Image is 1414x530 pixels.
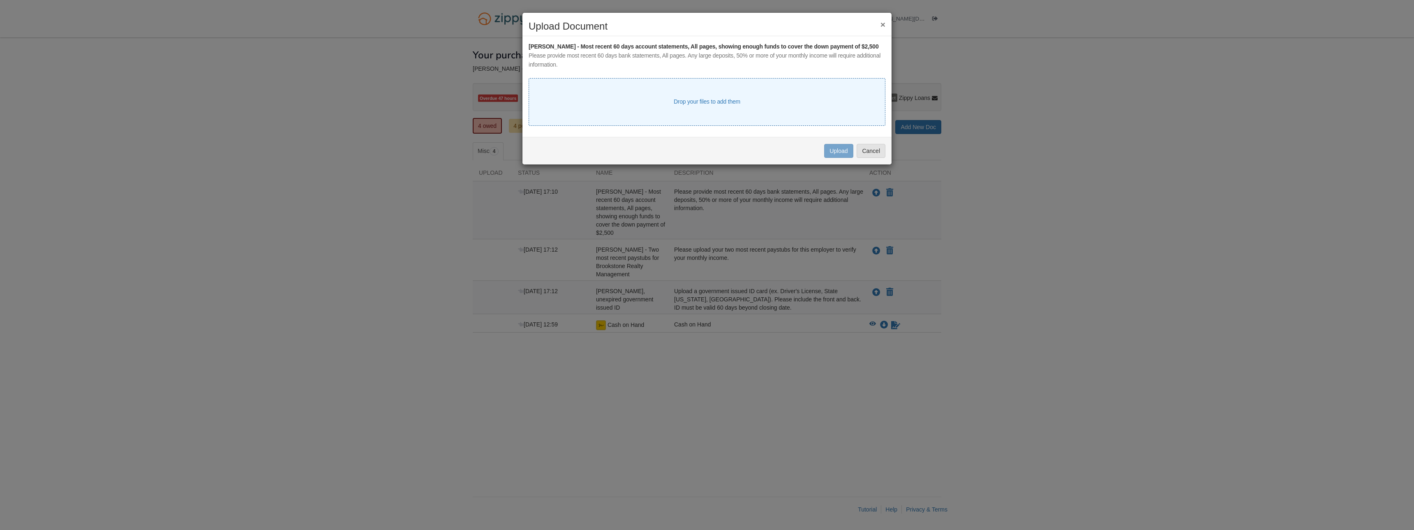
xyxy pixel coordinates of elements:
[880,20,885,29] button: ×
[529,51,885,69] div: Please provide most recent 60 days bank statements, All pages. Any large deposits, 50% or more of...
[824,144,853,158] button: Upload
[529,21,885,32] h2: Upload Document
[857,144,885,158] button: Cancel
[674,97,740,106] div: Drop your files to add them
[529,42,885,51] div: [PERSON_NAME] - Most recent 60 days account statements, All pages, showing enough funds to cover ...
